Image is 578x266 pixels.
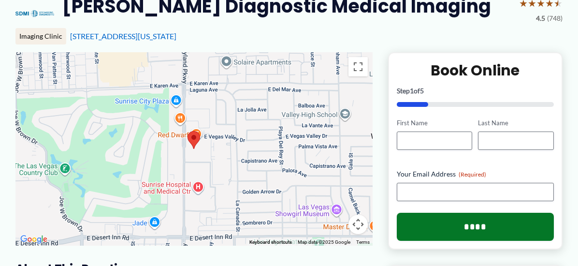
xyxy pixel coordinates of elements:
[18,233,50,246] img: Google
[356,239,370,245] a: Terms (opens in new tab)
[547,12,563,25] span: (748)
[70,31,176,41] a: [STREET_ADDRESS][US_STATE]
[397,169,554,179] label: Your Email Address
[249,239,292,246] button: Keyboard shortcuts
[397,118,473,128] label: First Name
[348,57,368,76] button: Toggle fullscreen view
[420,87,424,95] span: 5
[15,28,66,44] div: Imaging Clinic
[459,171,486,178] span: (Required)
[348,215,368,234] button: Map camera controls
[536,12,545,25] span: 4.5
[298,239,350,245] span: Map data ©2025 Google
[18,233,50,246] a: Open this area in Google Maps (opens a new window)
[397,61,554,80] h2: Book Online
[397,88,554,94] p: Step of
[478,118,554,128] label: Last Name
[410,87,414,95] span: 1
